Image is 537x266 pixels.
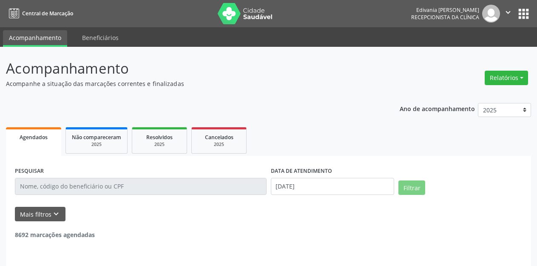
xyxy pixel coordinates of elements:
span: Cancelados [205,134,233,141]
span: Central de Marcação [22,10,73,17]
button: Filtrar [398,180,425,195]
label: PESQUISAR [15,165,44,178]
p: Ano de acompanhamento [400,103,475,114]
p: Acompanhe a situação das marcações correntes e finalizadas [6,79,374,88]
img: img [482,5,500,23]
button: Mais filtroskeyboard_arrow_down [15,207,65,222]
div: Edivania [PERSON_NAME] [411,6,479,14]
i: keyboard_arrow_down [51,209,61,219]
a: Central de Marcação [6,6,73,20]
label: DATA DE ATENDIMENTO [271,165,332,178]
button:  [500,5,516,23]
div: 2025 [198,141,240,148]
button: apps [516,6,531,21]
div: 2025 [138,141,181,148]
span: Resolvidos [146,134,173,141]
i:  [503,8,513,17]
div: 2025 [72,141,121,148]
input: Selecione um intervalo [271,178,395,195]
p: Acompanhamento [6,58,374,79]
a: Acompanhamento [3,30,67,47]
a: Beneficiários [76,30,125,45]
span: Não compareceram [72,134,121,141]
strong: 8692 marcações agendadas [15,231,95,239]
button: Relatórios [485,71,528,85]
input: Nome, código do beneficiário ou CPF [15,178,267,195]
span: Recepcionista da clínica [411,14,479,21]
span: Agendados [20,134,48,141]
